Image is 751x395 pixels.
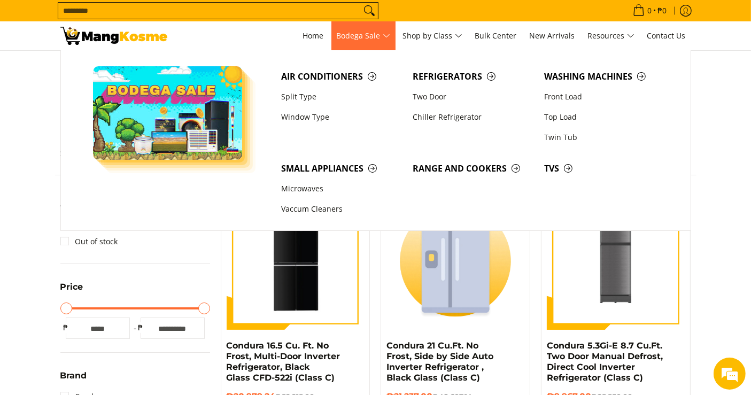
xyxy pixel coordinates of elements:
[93,66,243,160] img: Bodega Sale
[524,21,580,50] a: New Arrivals
[60,27,167,45] img: Class C Home &amp; Business Appliances: Up to 70% Off l Mang Kosme
[475,30,517,41] span: Bulk Center
[407,107,539,127] a: Chiller Refrigerator
[337,29,390,43] span: Bodega Sale
[5,273,204,311] textarea: Type your message and hit 'Enter'
[386,340,493,383] a: Condura 21 Cu.Ft. No Frost, Side by Side Auto Inverter Refrigerator , Black Glass (Class C)
[60,371,87,388] summary: Open
[530,30,575,41] span: New Arrivals
[276,158,407,179] a: Small Appliances
[276,179,407,199] a: Microwaves
[276,107,407,127] a: Window Type
[303,30,324,41] span: Home
[60,322,71,333] span: ₱
[276,66,407,87] a: Air Conditioners
[539,107,670,127] a: Top Load
[642,21,691,50] a: Contact Us
[403,29,462,43] span: Shop by Class
[413,162,533,175] span: Range and Cookers
[547,192,685,329] img: Condura 5.3Gi-E 8.7 Cu.Ft. Two Door Manual Defrost, Direct Cool Inverter Refrigerator (Class C)
[583,21,640,50] a: Resources
[588,29,634,43] span: Resources
[539,87,670,107] a: Front Load
[276,199,407,220] a: Vaccum Cleaners
[407,66,539,87] a: Refrigerators
[544,162,665,175] span: TVs
[227,193,365,328] img: Condura 16.5 Cu. Ft. No Frost, Multi-Door Inverter Refrigerator, Black Glass CFD-522i (Class C)
[407,158,539,179] a: Range and Cookers
[398,21,468,50] a: Shop by Class
[175,5,201,31] div: Minimize live chat window
[656,7,669,14] span: ₱0
[298,21,329,50] a: Home
[647,30,686,41] span: Contact Us
[646,7,654,14] span: 0
[470,21,522,50] a: Bulk Center
[539,158,670,179] a: TVs
[60,233,118,250] a: Out of stock
[539,66,670,87] a: Washing Machines
[331,21,396,50] a: Bodega Sale
[281,70,402,83] span: Air Conditioners
[544,70,665,83] span: Washing Machines
[281,162,402,175] span: Small Appliances
[361,3,378,19] button: Search
[60,283,83,299] summary: Open
[276,87,407,107] a: Split Type
[62,125,148,233] span: We're online!
[60,371,87,380] span: Brand
[386,192,524,330] img: Condura 21 Cu.Ft. No Frost, Side by Side Auto Inverter Refrigerator , Black Glass (Class C)
[630,5,670,17] span: •
[135,322,146,333] span: ₱
[56,60,180,74] div: Chat with us now
[539,127,670,148] a: Twin Tub
[60,283,83,291] span: Price
[227,340,340,383] a: Condura 16.5 Cu. Ft. No Frost, Multi-Door Inverter Refrigerator, Black Glass CFD-522i (Class C)
[413,70,533,83] span: Refrigerators
[547,340,663,383] a: Condura 5.3Gi-E 8.7 Cu.Ft. Two Door Manual Defrost, Direct Cool Inverter Refrigerator (Class C)
[407,87,539,107] a: Two Door
[178,21,691,50] nav: Main Menu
